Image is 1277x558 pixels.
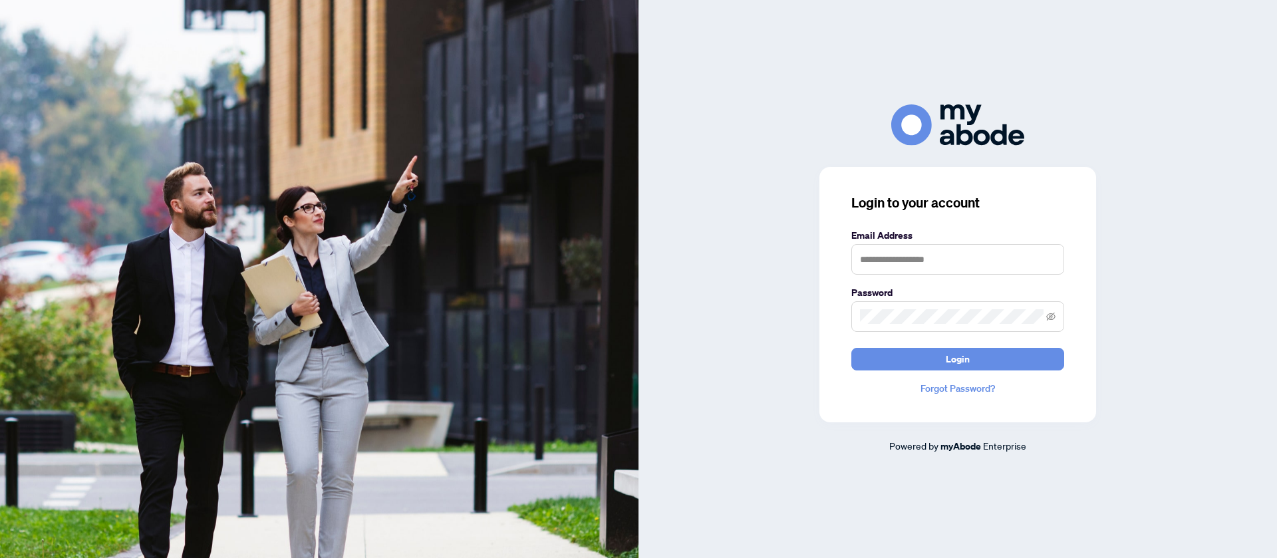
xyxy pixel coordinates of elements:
img: ma-logo [891,104,1024,145]
a: Forgot Password? [851,381,1064,396]
span: Login [946,349,970,370]
span: Enterprise [983,440,1026,452]
span: Powered by [889,440,938,452]
button: Login [851,348,1064,370]
h3: Login to your account [851,194,1064,212]
label: Password [851,285,1064,300]
a: myAbode [940,439,981,454]
span: eye-invisible [1046,312,1056,321]
label: Email Address [851,228,1064,243]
